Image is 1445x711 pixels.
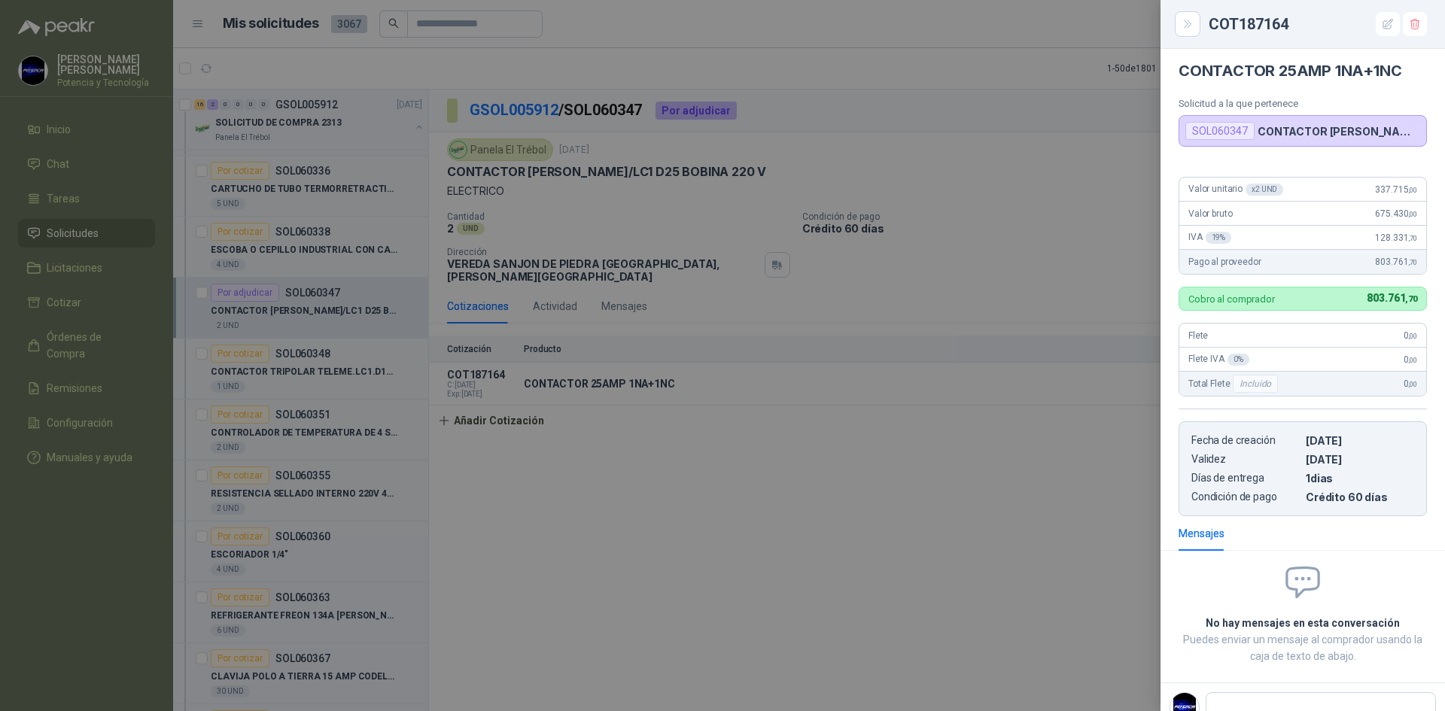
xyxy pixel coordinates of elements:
p: Puedes enviar un mensaje al comprador usando la caja de texto de abajo. [1179,631,1427,664]
div: Mensajes [1179,525,1224,542]
div: x 2 UND [1246,184,1283,196]
p: 1 dias [1306,472,1414,485]
span: 803.761 [1375,257,1417,267]
span: ,00 [1408,210,1417,218]
span: 0 [1404,330,1417,341]
span: Valor unitario [1188,184,1283,196]
span: IVA [1188,232,1231,244]
h2: No hay mensajes en esta conversación [1179,615,1427,631]
span: Valor bruto [1188,208,1232,219]
span: Flete [1188,330,1208,341]
div: 0 % [1227,354,1249,366]
p: Validez [1191,453,1300,466]
span: 0 [1404,378,1417,389]
p: Cobro al comprador [1188,294,1275,304]
p: Crédito 60 días [1306,491,1414,503]
p: Días de entrega [1191,472,1300,485]
span: ,00 [1408,332,1417,340]
div: COT187164 [1209,12,1427,36]
p: [DATE] [1306,434,1414,447]
span: ,00 [1408,380,1417,388]
span: ,00 [1408,356,1417,364]
p: Solicitud a la que pertenece [1179,98,1427,109]
span: 128.331 [1375,232,1417,243]
button: Close [1179,15,1197,33]
div: 19 % [1206,232,1232,244]
div: Incluido [1233,375,1278,393]
span: ,70 [1408,234,1417,242]
p: Condición de pago [1191,491,1300,503]
span: Total Flete [1188,375,1281,393]
h4: CONTACTOR 25AMP 1NA+1NC [1179,62,1427,80]
span: ,70 [1408,258,1417,266]
div: SOL060347 [1185,122,1255,140]
span: ,00 [1408,186,1417,194]
span: Pago al proveedor [1188,257,1261,267]
span: ,70 [1405,294,1417,304]
span: Flete IVA [1188,354,1249,366]
p: Fecha de creación [1191,434,1300,447]
span: 0 [1404,354,1417,365]
span: 803.761 [1367,292,1417,304]
p: [DATE] [1306,453,1414,466]
span: 337.715 [1375,184,1417,195]
span: 675.430 [1375,208,1417,219]
p: CONTACTOR [PERSON_NAME]/LC1 D25 BOBINA 220 V [1258,125,1420,138]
